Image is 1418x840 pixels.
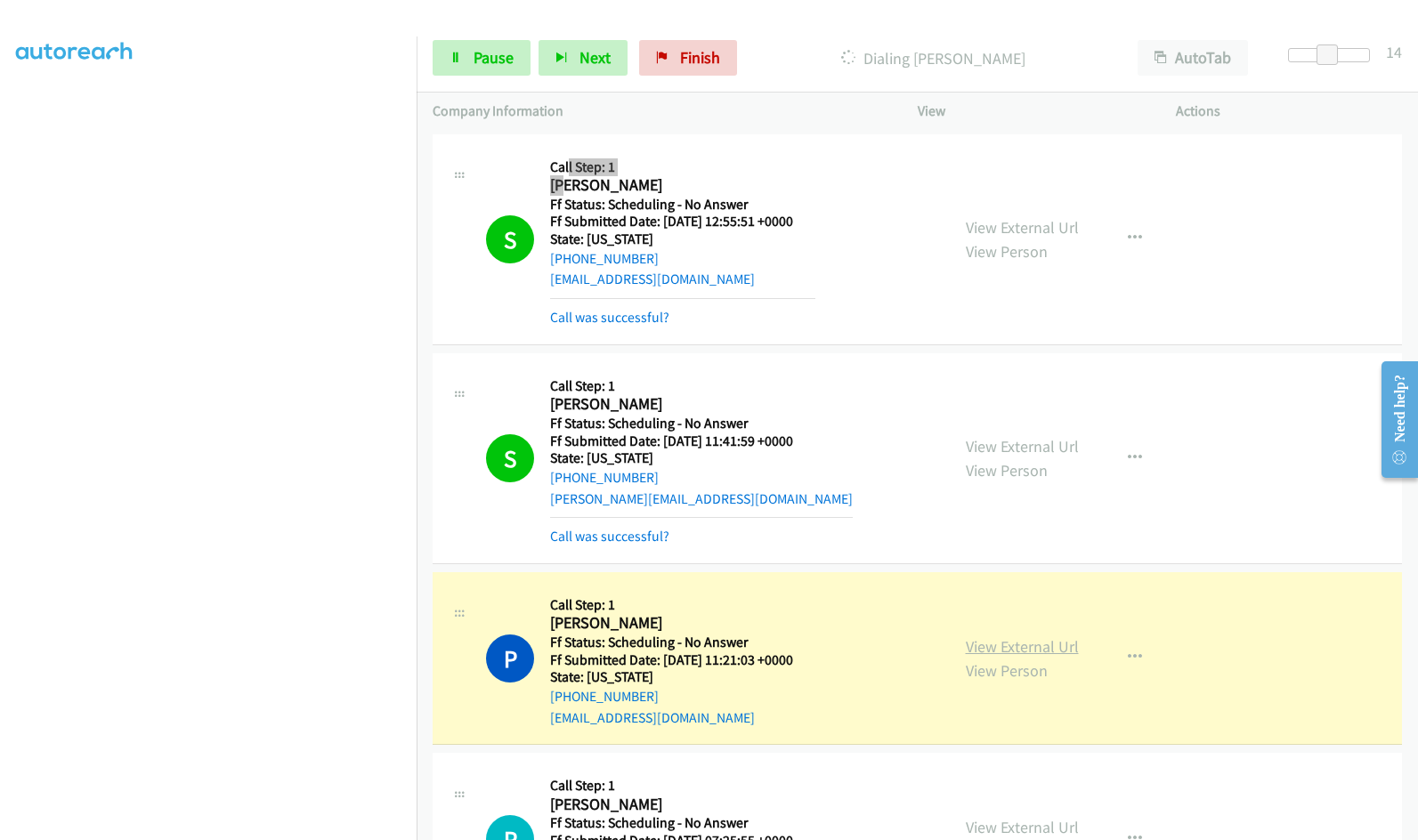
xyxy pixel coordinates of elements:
[1176,101,1402,122] p: Actions
[550,230,815,248] h5: State: [US_STATE]
[966,217,1079,238] a: View External Url
[966,636,1079,657] a: View External Url
[550,651,815,669] h5: Ff Submitted Date: [DATE] 11:21:03 +0000
[550,709,755,726] a: [EMAIL_ADDRESS][DOMAIN_NAME]
[550,377,853,395] h5: Call Step: 1
[433,101,886,122] p: Company Information
[550,469,659,486] a: [PHONE_NUMBER]
[550,668,815,686] h5: State: [US_STATE]
[966,817,1079,837] a: View External Url
[550,250,659,267] a: [PHONE_NUMBER]
[639,40,737,76] a: Finish
[966,460,1048,481] a: View Person
[550,688,659,705] a: [PHONE_NUMBER]
[966,241,1048,262] a: View Person
[550,613,815,634] h2: [PERSON_NAME]
[550,196,815,214] h5: Ff Status: Scheduling - No Answer
[579,47,611,68] span: Next
[550,814,815,832] h5: Ff Status: Scheduling - No Answer
[433,40,531,76] a: Pause
[550,528,669,545] a: Call was successful?
[1366,349,1418,490] iframe: Resource Center
[966,660,1048,681] a: View Person
[486,434,534,482] h1: S
[761,46,1106,70] p: Dialing [PERSON_NAME]
[550,795,815,815] h2: [PERSON_NAME]
[918,101,1144,122] p: View
[550,777,815,795] h5: Call Step: 1
[550,175,815,196] h2: [PERSON_NAME]
[1138,40,1248,76] button: AutoTab
[550,309,669,326] a: Call was successful?
[966,436,1079,456] a: View External Url
[550,158,815,176] h5: Call Step: 1
[550,213,815,230] h5: Ff Submitted Date: [DATE] 12:55:51 +0000
[1386,40,1402,64] div: 14
[680,47,720,68] span: Finish
[539,40,628,76] button: Next
[550,271,755,287] a: [EMAIL_ADDRESS][DOMAIN_NAME]
[550,634,815,651] h5: Ff Status: Scheduling - No Answer
[550,415,853,432] h5: Ff Status: Scheduling - No Answer
[550,490,853,507] a: [PERSON_NAME][EMAIL_ADDRESS][DOMAIN_NAME]
[550,449,853,467] h5: State: [US_STATE]
[486,215,534,263] h1: S
[474,47,514,68] span: Pause
[550,596,815,614] h5: Call Step: 1
[486,634,534,682] h1: P
[550,432,853,450] h5: Ff Submitted Date: [DATE] 11:41:59 +0000
[550,394,815,415] h2: [PERSON_NAME]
